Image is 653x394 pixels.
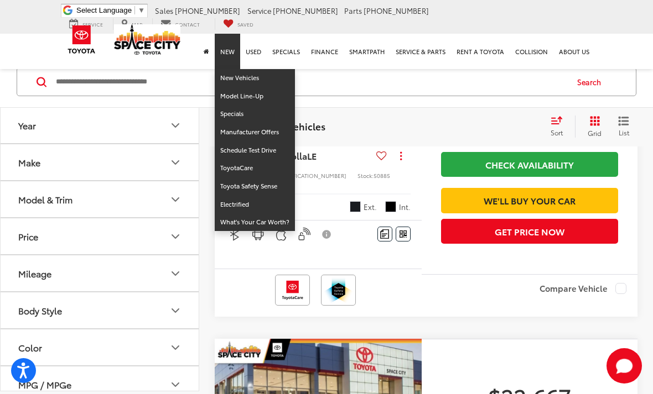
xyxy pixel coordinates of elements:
[240,34,267,69] a: Used
[1,144,200,180] button: MakeMake
[18,194,72,204] div: Model & Trim
[169,192,182,206] div: Model & Trim
[323,277,354,303] img: Toyota Safety Sense
[155,6,173,15] span: Sales
[82,20,103,28] span: Service
[169,229,182,243] div: Price
[441,152,618,177] a: Check Availability
[152,18,208,30] a: Contact
[132,20,142,28] span: Map
[198,34,215,69] a: Home
[390,34,451,69] a: Service & Parts
[273,6,338,15] span: [PHONE_NUMBER]
[441,219,618,244] button: Get Price Now
[76,6,145,14] a: Select Language​
[364,202,377,212] span: Ext.
[1,181,200,217] button: Model & TrimModel & Trim
[61,18,111,30] a: Service
[374,171,390,180] span: 50885
[540,283,626,294] label: Compare Vehicle
[169,303,182,317] div: Body Style
[18,120,36,130] div: Year
[228,227,242,241] img: Bluetooth®
[114,24,180,55] img: Space City Toyota
[567,68,617,96] button: Search
[1,292,200,328] button: Body StyleBody Style
[357,171,374,180] span: Stock:
[18,305,62,316] div: Body Style
[618,128,629,137] span: List
[169,340,182,354] div: Color
[396,227,411,241] button: Window Sticker
[251,227,265,241] img: Android Auto
[18,268,51,279] div: Mileage
[215,177,295,196] a: Toyota Safety Sense
[175,20,200,28] span: Contact
[1,255,200,291] button: MileageMileage
[215,87,295,106] a: Model Line-Up
[215,69,295,87] a: New Vehicles
[18,379,71,390] div: MPG / MPGe
[545,115,575,138] button: Select sort value
[215,123,295,141] a: Manufacturer Offers
[267,34,305,69] a: Specials
[400,151,402,160] span: dropdown dots
[237,20,253,28] span: Saved
[215,159,295,177] a: ToyotaCare
[18,157,40,167] div: Make
[400,230,407,239] i: Window Sticker
[391,146,411,165] button: Actions
[610,115,638,138] button: List View
[61,22,102,57] img: Toyota
[441,188,618,213] a: We'll Buy Your Car
[215,18,262,30] a: My Saved Vehicles
[215,34,240,69] a: New
[134,6,135,14] span: ​
[277,277,308,303] img: Toyota Care
[169,377,182,391] div: MPG / MPGe
[607,348,642,384] button: Toggle Chat Window
[307,149,317,162] span: LE
[138,6,145,14] span: ▼
[380,229,389,239] img: Comments
[1,218,200,254] button: PricePrice
[215,141,295,160] a: Schedule Test Drive
[274,227,288,241] img: Apple CarPlay
[215,196,295,214] a: Electrified
[305,34,344,69] a: Finance
[175,6,240,15] span: [PHONE_NUMBER]
[1,107,200,143] button: YearYear
[385,201,396,212] span: Black
[55,69,567,95] input: Search by Make, Model, or Keyword
[350,201,361,212] span: Midnight Black Metallic
[113,18,151,30] a: Map
[377,227,392,241] button: Comments
[297,227,311,241] img: Keyless Entry
[247,6,271,15] span: Service
[215,105,295,123] a: Specials
[226,150,372,162] a: 2025Toyota CorollaLE
[169,155,182,169] div: Make
[575,115,610,138] button: Grid View
[318,223,336,246] button: View Disclaimer
[399,202,411,212] span: Int.
[18,342,42,353] div: Color
[551,128,563,137] span: Sort
[76,6,132,14] span: Select Language
[451,34,510,69] a: Rent a Toyota
[215,213,295,231] a: What's Your Car Worth?
[607,348,642,384] svg: Start Chat
[169,266,182,280] div: Mileage
[1,329,200,365] button: ColorColor
[169,118,182,132] div: Year
[588,128,602,138] span: Grid
[18,231,38,241] div: Price
[553,34,595,69] a: About Us
[510,34,553,69] a: Collision
[344,34,390,69] a: SmartPath
[344,6,362,15] span: Parts
[364,6,429,15] span: [PHONE_NUMBER]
